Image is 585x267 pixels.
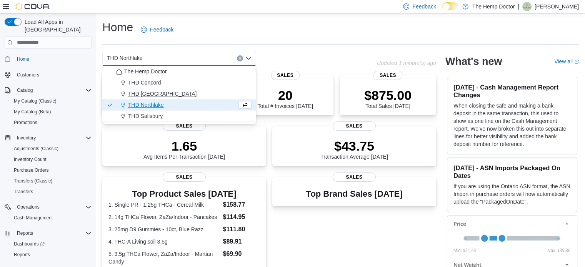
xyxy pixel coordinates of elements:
span: Adjustments (Classic) [11,144,92,153]
button: Close list of options [245,55,252,61]
div: Total # Invoices [DATE] [257,88,313,109]
button: Inventory Count [8,154,95,165]
span: Load All Apps in [GEOGRAPHIC_DATA] [22,18,92,33]
span: My Catalog (Classic) [14,98,57,104]
dt: 1. Single PR - 1.25g THCa - Cereal Milk [108,201,220,209]
a: Purchase Orders [11,166,52,175]
p: The Hemp Doctor [472,2,515,11]
span: Reports [14,252,30,258]
button: Operations [14,202,43,212]
span: Inventory [14,133,92,143]
dt: 3. 25mg D9 Gummies - 10ct, Blue Razz [108,226,220,233]
button: Transfers [8,186,95,197]
span: THD Salisbury [128,112,163,120]
span: My Catalog (Beta) [11,107,92,116]
dd: $111.80 [223,225,260,234]
button: Home [2,53,95,65]
p: If you are using the Ontario ASN format, the ASN Import in purchase orders will now automatically... [453,182,571,206]
h2: What's new [445,55,502,68]
button: Customers [2,69,95,80]
span: THD Concord [128,79,161,86]
span: Feedback [150,26,173,33]
span: Cash Management [11,213,92,222]
button: Reports [14,229,36,238]
div: Total Sales [DATE] [364,88,412,109]
span: My Catalog (Beta) [14,109,51,115]
button: Reports [8,249,95,260]
span: Dark Mode [442,10,443,11]
a: Feedback [138,22,177,37]
a: Reports [11,250,33,259]
a: Inventory Count [11,155,50,164]
button: Catalog [14,86,36,95]
span: Catalog [14,86,92,95]
span: Reports [11,250,92,259]
h3: [DATE] - Cash Management Report Changes [453,83,571,99]
div: Avg Items Per Transaction [DATE] [143,138,225,160]
div: Richard Satterfield [522,2,532,11]
a: My Catalog (Beta) [11,107,54,116]
a: Customers [14,70,42,80]
img: Cova [15,3,50,10]
p: 20 [257,88,313,103]
span: Transfers [14,189,33,195]
span: Promotions [14,119,37,126]
dt: 5. 3.5g THCa Flower, ZaZa/Indoor - Martian Candy [108,250,220,265]
a: Transfers (Classic) [11,176,55,186]
button: Catalog [2,85,95,96]
span: Purchase Orders [14,167,49,173]
button: Reports [2,228,95,239]
span: My Catalog (Classic) [11,96,92,106]
a: Home [14,55,32,64]
p: $875.00 [364,88,412,103]
span: Inventory Count [14,156,47,163]
button: Purchase Orders [8,165,95,176]
span: Dashboards [14,241,45,247]
span: Customers [14,70,92,80]
div: Choose from the following options [102,66,256,122]
button: Transfers (Classic) [8,176,95,186]
p: Updated 1 minute(s) ago [377,60,436,66]
span: The Hemp Doctor [124,68,167,75]
span: Cash Management [14,215,53,221]
span: Customers [17,72,39,78]
dt: 2. 14g THCa Flower, ZaZa/Indoor - Pancakes [108,213,220,221]
span: Dashboards [11,239,92,249]
span: Sales [373,71,402,80]
p: 1.65 [143,138,225,154]
button: Inventory [2,133,95,143]
h3: Top Product Sales [DATE] [108,189,260,199]
p: [PERSON_NAME] [535,2,579,11]
svg: External link [574,60,579,64]
button: My Catalog (Beta) [8,106,95,117]
button: Inventory [14,133,39,143]
dd: $69.90 [223,249,260,259]
p: $43.75 [320,138,388,154]
button: THD Northlake [102,100,256,111]
a: Dashboards [11,239,48,249]
span: Reports [14,229,92,238]
span: Catalog [17,87,33,93]
span: Transfers [11,187,92,196]
button: Clear input [237,55,243,61]
dd: $158.77 [223,200,260,209]
a: Cash Management [11,213,56,222]
span: Home [14,54,92,64]
h3: Top Brand Sales [DATE] [306,189,403,199]
span: Operations [17,204,40,210]
button: The Hemp Doctor [102,66,256,77]
a: Adjustments (Classic) [11,144,62,153]
span: Promotions [11,118,92,127]
a: View allExternal link [554,58,579,65]
button: Cash Management [8,212,95,223]
span: Sales [163,172,206,182]
div: Transaction Average [DATE] [320,138,388,160]
span: Sales [271,71,300,80]
span: Transfers (Classic) [11,176,92,186]
span: THD [GEOGRAPHIC_DATA] [128,90,197,98]
a: My Catalog (Classic) [11,96,60,106]
input: Dark Mode [442,2,458,10]
dd: $89.91 [223,237,260,246]
span: THD Northlake [107,53,143,63]
span: Sales [163,121,206,131]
